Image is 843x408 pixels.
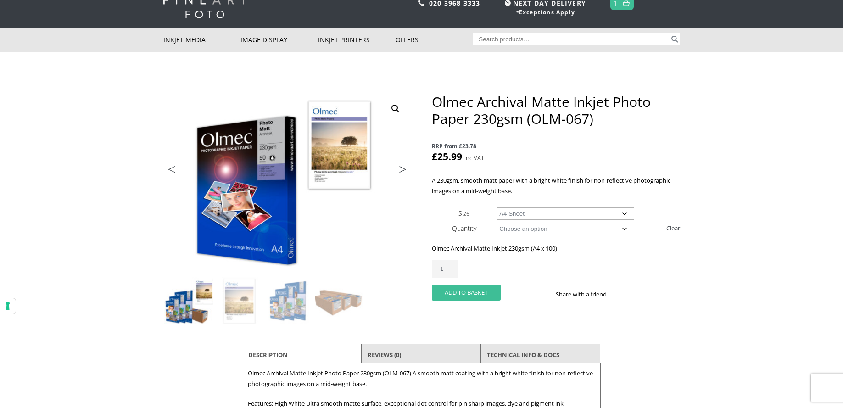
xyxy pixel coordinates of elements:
p: A 230gsm, smooth matt paper with a bright white finish for non-reflective photographic images on ... [432,175,680,196]
p: Olmec Archival Matte Inkjet Photo Paper 230gsm (OLM-067) A smooth matt coating with a bright whit... [248,368,596,389]
img: facebook sharing button [618,291,625,298]
img: Olmec Archival Matte Inkjet Photo Paper 230gsm (OLM-067) - Image 4 [315,277,365,326]
img: email sharing button [640,291,647,298]
a: TECHNICAL INFO & DOCS [487,347,559,363]
a: Clear options [666,221,680,235]
img: twitter sharing button [629,291,636,298]
img: Olmec Archival Matte Inkjet Photo Paper 230gsm (OLM-067) - Image 3 [265,277,314,326]
input: Search products… [473,33,670,45]
img: Olmec Archival Matte Inkjet Photo Paper 230gsm (OLM-067) [164,277,213,326]
bdi: 25.99 [432,150,462,163]
a: Description [248,347,288,363]
label: Size [458,209,470,218]
input: Product quantity [432,260,458,278]
img: Olmec Archival Matte Inkjet Photo Paper 230gsm (OLM-067) - Image 2 [214,277,264,326]
button: Add to basket [432,285,501,301]
span: £ [432,150,437,163]
p: Share with a friend [556,289,618,300]
button: Search [670,33,680,45]
a: Image Display [240,28,318,52]
span: RRP from £23.78 [432,141,680,151]
a: Reviews (0) [368,347,401,363]
a: Inkjet Media [163,28,241,52]
a: Inkjet Printers [318,28,396,52]
a: View full-screen image gallery [387,101,404,117]
label: Quantity [452,224,476,233]
h1: Olmec Archival Matte Inkjet Photo Paper 230gsm (OLM-067) [432,93,680,127]
p: Olmec Archival Matte Inkjet 230gsm (A4 x 100) [432,243,680,254]
a: Exceptions Apply [519,8,575,16]
a: Offers [396,28,473,52]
